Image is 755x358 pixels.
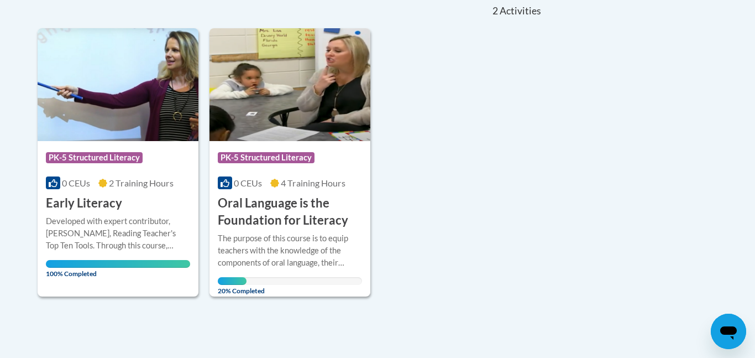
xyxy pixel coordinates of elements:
iframe: Button to launch messaging window [711,314,746,349]
span: 4 Training Hours [281,178,345,188]
h3: Early Literacy [46,195,122,212]
span: 2 [492,5,498,17]
span: 0 CEUs [62,178,90,188]
img: Course Logo [209,28,370,141]
span: 0 CEUs [234,178,262,188]
img: Course Logo [38,28,198,141]
span: PK-5 Structured Literacy [218,152,314,163]
a: Course LogoPK-5 Structured Literacy0 CEUs4 Training Hours Oral Language is the Foundation for Lit... [209,28,370,296]
span: Activities [500,5,541,17]
div: Your progress [218,277,247,285]
span: PK-5 Structured Literacy [46,152,143,163]
span: 20% Completed [218,277,247,295]
div: Developed with expert contributor, [PERSON_NAME], Reading Teacher's Top Ten Tools. Through this c... [46,215,190,252]
h3: Oral Language is the Foundation for Literacy [218,195,362,229]
div: The purpose of this course is to equip teachers with the knowledge of the components of oral lang... [218,232,362,269]
a: Course LogoPK-5 Structured Literacy0 CEUs2 Training Hours Early LiteracyDeveloped with expert con... [38,28,198,296]
span: 100% Completed [46,260,190,278]
span: 2 Training Hours [109,178,174,188]
div: Your progress [46,260,190,268]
